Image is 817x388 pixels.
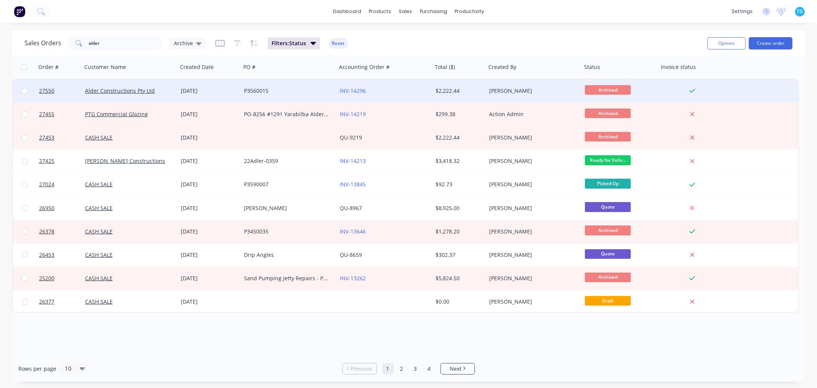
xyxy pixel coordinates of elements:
div: purchasing [416,6,451,17]
span: 27453 [39,134,54,141]
div: $5,824.50 [436,275,481,282]
div: $1,278.20 [436,228,481,235]
span: 27550 [39,87,54,95]
span: Ready for Deliv... [585,155,631,165]
div: PO # [243,63,255,71]
a: INV-14219 [340,110,366,118]
div: 22Adler-0359 [244,157,329,165]
span: Archived [585,273,631,282]
a: QU-8659 [340,251,362,258]
div: $3,418.32 [436,157,481,165]
span: Filters: Status [272,39,306,47]
div: Sand Pumping Jetty Repairs - Platform P3450031 [244,275,329,282]
a: CASH SALE [85,298,113,305]
span: 27455 [39,110,54,118]
div: Action Admin [489,110,574,118]
div: $2,222.44 [436,134,481,141]
div: [PERSON_NAME] [489,251,574,259]
div: [PERSON_NAME] [489,228,574,235]
div: Customer Name [84,63,126,71]
button: Options [707,37,746,49]
ul: Pagination [339,363,478,375]
span: 26950 [39,204,54,212]
span: Archived [585,132,631,141]
div: [DATE] [181,228,238,235]
div: [DATE] [181,275,238,282]
a: 26453 [39,243,85,266]
img: Factory [14,6,25,17]
a: INV-14213 [340,157,366,164]
a: INV-13646 [340,228,366,235]
span: Quote [585,202,631,212]
a: Page 3 [410,363,421,375]
h1: Sales Orders [25,39,61,47]
a: 26950 [39,197,85,220]
a: CASH SALE [85,275,113,282]
div: Accounting Order # [339,63,390,71]
div: $8,925.00 [436,204,481,212]
span: 27425 [39,157,54,165]
div: P3560015 [244,87,329,95]
a: CASH SALE [85,228,113,235]
span: Archived [585,109,631,118]
span: 25200 [39,275,54,282]
div: Created By [488,63,516,71]
a: 27455 [39,103,85,126]
a: 27453 [39,126,85,149]
span: Archived [585,225,631,235]
div: [PERSON_NAME] [489,275,574,282]
a: QU-9219 [340,134,362,141]
div: P3450035 [244,228,329,235]
div: Drip Angles [244,251,329,259]
span: 26378 [39,228,54,235]
span: 26453 [39,251,54,259]
a: Page 2 [396,363,408,375]
a: INV-14296 [340,87,366,94]
a: Previous page [343,365,377,373]
div: [DATE] [181,181,238,188]
div: $302.37 [436,251,481,259]
div: [PERSON_NAME] [489,204,574,212]
div: $0.00 [436,298,481,306]
div: sales [395,6,416,17]
div: PO-8256 #1291 Yarabilba Alders Crt [244,110,329,118]
div: $299.38 [436,110,481,118]
a: 26378 [39,220,85,243]
a: 27550 [39,79,85,102]
div: Created Date [180,63,214,71]
span: Draft [585,296,631,306]
span: Next [450,365,462,373]
a: QU-8967 [340,204,362,212]
div: [PERSON_NAME] [244,204,329,212]
a: [PERSON_NAME] Constructions [85,157,165,164]
div: Order # [38,63,59,71]
span: Previous [350,365,372,373]
span: TD [797,8,803,15]
div: [PERSON_NAME] [489,181,574,188]
div: [DATE] [181,87,238,95]
a: CASH SALE [85,204,113,212]
div: [DATE] [181,134,238,141]
input: Verified by Zero Phishing [89,36,164,51]
div: $2,222.44 [436,87,481,95]
a: dashboard [329,6,365,17]
span: 27024 [39,181,54,188]
div: P3590007 [244,181,329,188]
a: 25200 [39,267,85,290]
a: Next page [441,365,475,373]
div: [DATE] [181,251,238,259]
div: productivity [451,6,488,17]
a: CASH SALE [85,181,113,188]
a: PTG Commercial Glazing [85,110,148,118]
span: Picked Up [585,179,631,188]
div: settings [728,6,756,17]
a: Page 4 [424,363,435,375]
div: products [365,6,395,17]
a: INV-13845 [340,181,366,188]
div: $92.73 [436,181,481,188]
span: Rows per page [18,365,56,373]
a: 27425 [39,150,85,173]
div: [DATE] [181,298,238,306]
a: Page 1 is your current page [382,363,394,375]
a: 27024 [39,173,85,196]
